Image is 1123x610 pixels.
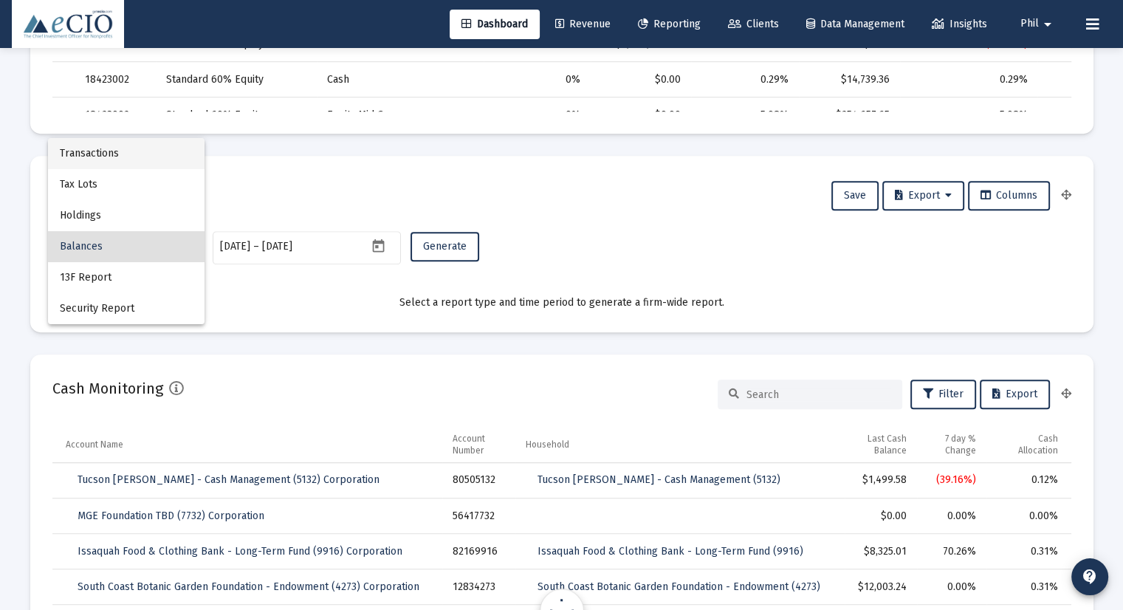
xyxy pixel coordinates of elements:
[60,200,193,231] span: Holdings
[60,262,193,293] span: 13F Report
[60,138,193,169] span: Transactions
[60,293,193,324] span: Security Report
[60,231,193,262] span: Balances
[60,169,193,200] span: Tax Lots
